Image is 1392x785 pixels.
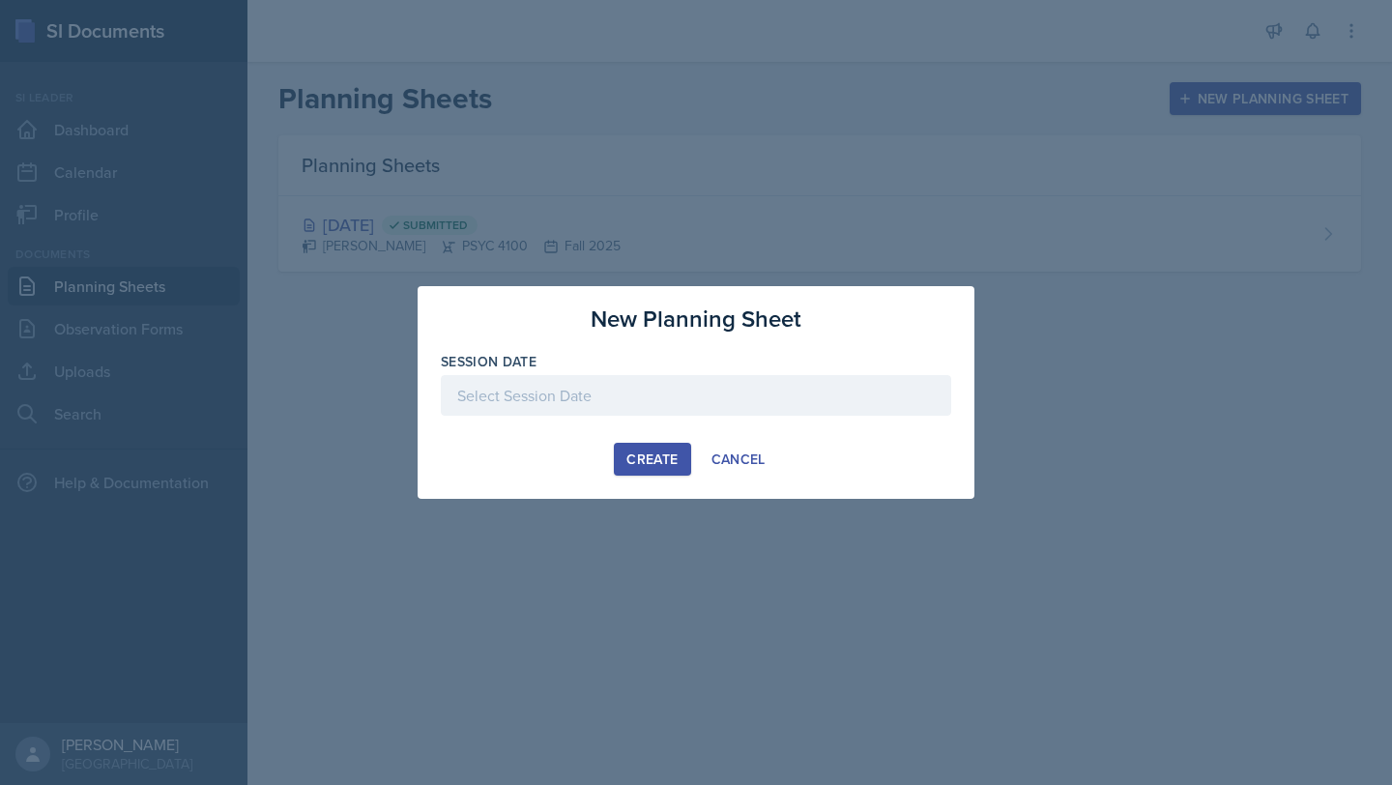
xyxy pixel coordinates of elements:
button: Create [614,443,690,476]
div: Cancel [711,451,766,467]
h3: New Planning Sheet [591,302,801,336]
label: Session Date [441,352,536,371]
button: Cancel [699,443,778,476]
div: Create [626,451,678,467]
